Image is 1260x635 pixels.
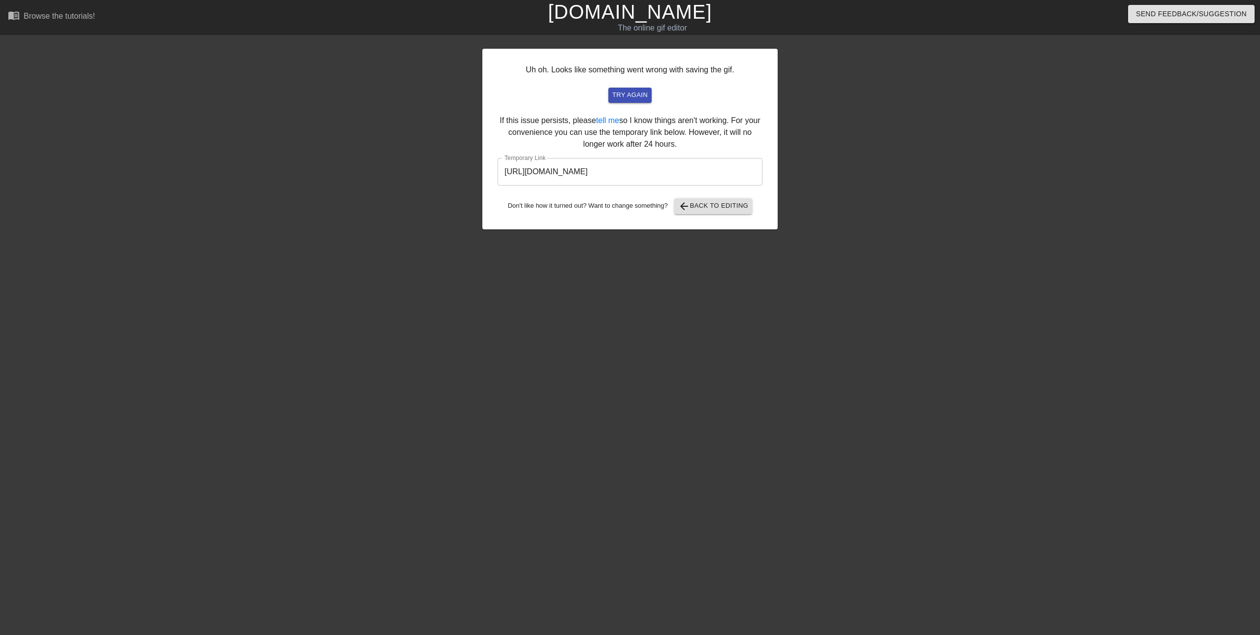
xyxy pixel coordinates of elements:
button: try again [608,88,652,103]
a: [DOMAIN_NAME] [548,1,712,23]
span: try again [612,90,648,101]
a: tell me [596,116,619,125]
span: Back to Editing [678,200,749,212]
button: Back to Editing [674,198,753,214]
div: Uh oh. Looks like something went wrong with saving the gif. If this issue persists, please so I k... [482,49,778,229]
input: bare [498,158,762,186]
a: Browse the tutorials! [8,9,95,25]
span: Send Feedback/Suggestion [1136,8,1247,20]
span: arrow_back [678,200,690,212]
div: The online gif editor [425,22,880,34]
div: Browse the tutorials! [24,12,95,20]
span: menu_book [8,9,20,21]
button: Send Feedback/Suggestion [1128,5,1255,23]
div: Don't like how it turned out? Want to change something? [498,198,762,214]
